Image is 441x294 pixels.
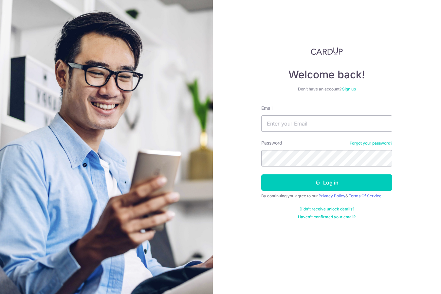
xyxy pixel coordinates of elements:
img: CardUp Logo [311,47,343,55]
input: Enter your Email [261,115,392,132]
label: Password [261,140,282,146]
a: Sign up [342,87,356,91]
button: Log in [261,174,392,191]
a: Haven't confirmed your email? [298,214,356,220]
div: Don’t have an account? [261,87,392,92]
a: Terms Of Service [349,193,381,198]
a: Privacy Policy [319,193,345,198]
div: By continuing you agree to our & [261,193,392,199]
h4: Welcome back! [261,68,392,81]
label: Email [261,105,272,111]
a: Forgot your password? [350,141,392,146]
a: Didn't receive unlock details? [300,206,354,212]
